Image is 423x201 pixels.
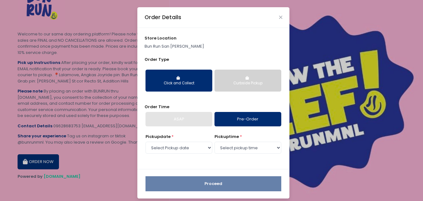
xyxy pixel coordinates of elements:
p: Bun Run San [PERSON_NAME] [145,43,283,50]
a: Pre-Order [214,112,281,126]
div: Order Details [145,13,181,21]
span: Pickup date [145,134,171,140]
button: Close [279,16,282,19]
span: Order Time [145,104,169,110]
span: store location [145,35,177,41]
button: Click and Collect [145,70,212,92]
div: Curbside Pickup [219,81,277,86]
span: pickup time [214,134,239,140]
button: Curbside Pickup [214,70,281,92]
div: Click and Collect [150,81,208,86]
span: Order Type [145,56,169,62]
button: Proceed [145,176,281,191]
